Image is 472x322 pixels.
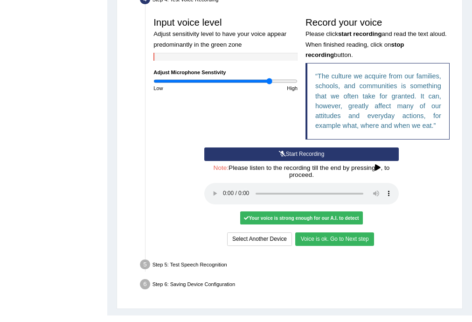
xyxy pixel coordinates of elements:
[137,257,459,274] div: Step 5: Test Speech Recognition
[227,232,292,246] button: Select Another Device
[295,232,374,246] button: Voice is ok. Go to Next step
[153,17,298,49] h3: Input voice level
[305,30,447,58] small: Please click and read the text aloud. When finished reading, click on button.
[204,147,399,161] button: Start Recording
[137,277,459,294] div: Step 6: Saving Device Configuration
[214,164,229,171] span: Note:
[315,72,441,129] q: The culture we acquire from our families, schools, and communities is something that we often tak...
[153,69,226,76] label: Adjust Microphone Senstivity
[240,211,363,224] div: Your voice is strong enough for our A.I. to detect
[153,30,286,48] small: Adjust sensitivity level to have your voice appear predominantly in the green zone
[150,84,226,92] div: Low
[204,165,399,179] h4: Please listen to the recording till the end by pressing , to proceed.
[226,84,302,92] div: High
[305,17,450,59] h3: Record your voice
[338,30,382,37] b: start recording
